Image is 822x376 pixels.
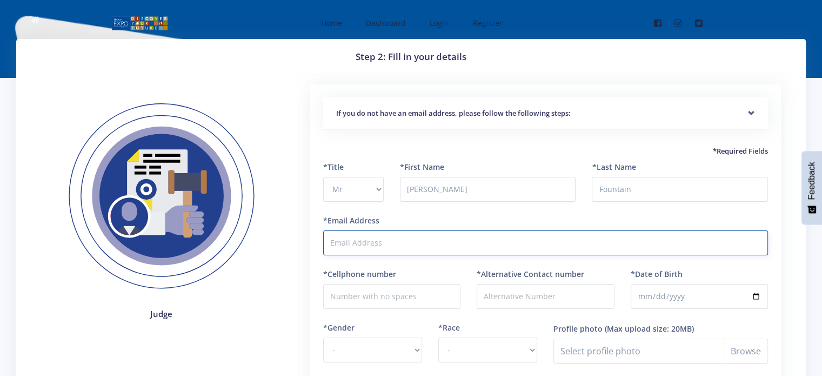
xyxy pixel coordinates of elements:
[438,322,460,333] label: *Race
[321,18,342,28] span: Home
[366,18,406,28] span: Dashboard
[323,161,344,173] label: *Title
[477,268,584,280] label: *Alternative Contact number
[631,268,683,280] label: *Date of Birth
[50,84,273,308] img: Judges
[553,323,603,334] label: Profile photo
[323,146,768,157] h5: *Required Fields
[462,9,511,37] a: Register
[400,161,444,173] label: *First Name
[50,308,273,320] h4: Judge
[323,215,379,226] label: *Email Address
[323,268,396,280] label: *Cellphone number
[430,18,449,28] span: Login
[419,9,458,37] a: Login
[592,177,768,202] input: Last Name
[323,284,460,309] input: Number with no spaces
[592,161,636,173] label: *Last Name
[323,322,355,333] label: *Gender
[323,230,768,255] input: Email Address
[477,284,614,309] input: Alternative Number
[310,9,351,37] a: Home
[111,15,168,31] img: logo01.png
[400,177,576,202] input: First Name
[29,50,793,64] h3: Step 2: Fill in your details
[807,162,817,200] span: Feedback
[336,108,755,119] h5: If you do not have an email address, please follow the following steps:
[605,323,694,334] label: (Max upload size: 20MB)
[473,18,503,28] span: Register
[355,9,415,37] a: Dashboard
[801,151,822,225] button: Feedback - Show survey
